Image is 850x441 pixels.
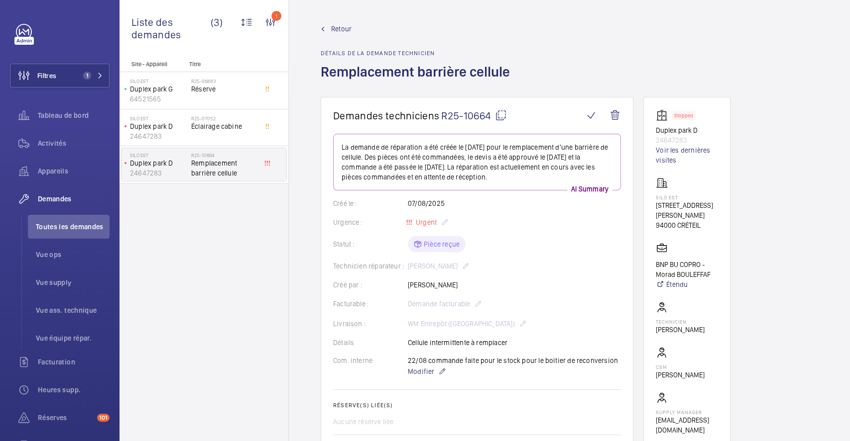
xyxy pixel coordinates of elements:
p: 24647283 [130,168,187,178]
p: Duplex park G [130,84,187,94]
p: 24647283 [656,135,718,145]
span: Demandes [38,194,110,204]
p: 94000 CRÉTEIL [656,220,718,230]
p: [PERSON_NAME] [656,325,705,335]
p: La demande de réparation a été créée le [DATE] pour le remplacement d'une barrière de cellule. De... [342,142,612,182]
span: Retour [331,24,352,34]
span: 1 [83,72,91,80]
p: Titre [189,61,255,68]
h2: Détails de la demande technicien [321,50,516,57]
span: Remplacement barrière cellule [191,158,257,178]
span: 101 [97,414,110,422]
h1: Remplacement barrière cellule [321,63,516,97]
h2: Réserve(s) liée(s) [333,402,621,409]
span: Réserve [191,84,257,94]
span: Vue supply [36,277,110,287]
span: Liste des demandes [131,16,211,41]
span: Heures supp. [38,385,110,395]
span: Demandes techniciens [333,109,439,122]
span: Toutes les demandes [36,222,110,232]
h2: R25-07052 [191,115,257,121]
p: 24647283 [130,131,187,141]
p: [STREET_ADDRESS][PERSON_NAME] [656,200,718,220]
p: [PERSON_NAME] [656,370,705,380]
p: Duplex park D [130,121,187,131]
span: Vue ass. technique [36,305,110,315]
span: Réserves [38,413,93,423]
h2: R25-10664 [191,152,257,158]
p: Duplex park D [656,125,718,135]
p: [EMAIL_ADDRESS][DOMAIN_NAME] [656,415,718,435]
img: elevator.svg [656,109,672,121]
p: SILO EST [656,194,718,200]
p: Site - Appareil [120,61,185,68]
p: SILO EST [130,115,187,121]
p: BNP BU COPRO - Morad BOULEFFAF [656,260,718,279]
span: Facturation [38,357,110,367]
p: Stopped [674,114,693,117]
span: R25-10664 [441,109,507,122]
span: Tableau de bord [38,110,110,120]
span: Vue ops [36,250,110,260]
span: Modifier [408,366,434,376]
span: Éclairage cabine [191,121,257,131]
a: Voir les dernières visites [656,145,718,165]
p: SILO EST [130,152,187,158]
p: AI Summary [567,184,612,194]
p: Technicien [656,319,705,325]
a: Étendu [656,279,718,289]
p: CSM [656,364,705,370]
p: Duplex park D [130,158,187,168]
h2: R25-06883 [191,78,257,84]
p: Supply manager [656,409,718,415]
p: 64521565 [130,94,187,104]
span: Activités [38,138,110,148]
span: Filtres [37,71,56,81]
span: Vue équipe répar. [36,333,110,343]
p: SILO EST [130,78,187,84]
span: Appareils [38,166,110,176]
button: Filtres1 [10,64,110,88]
